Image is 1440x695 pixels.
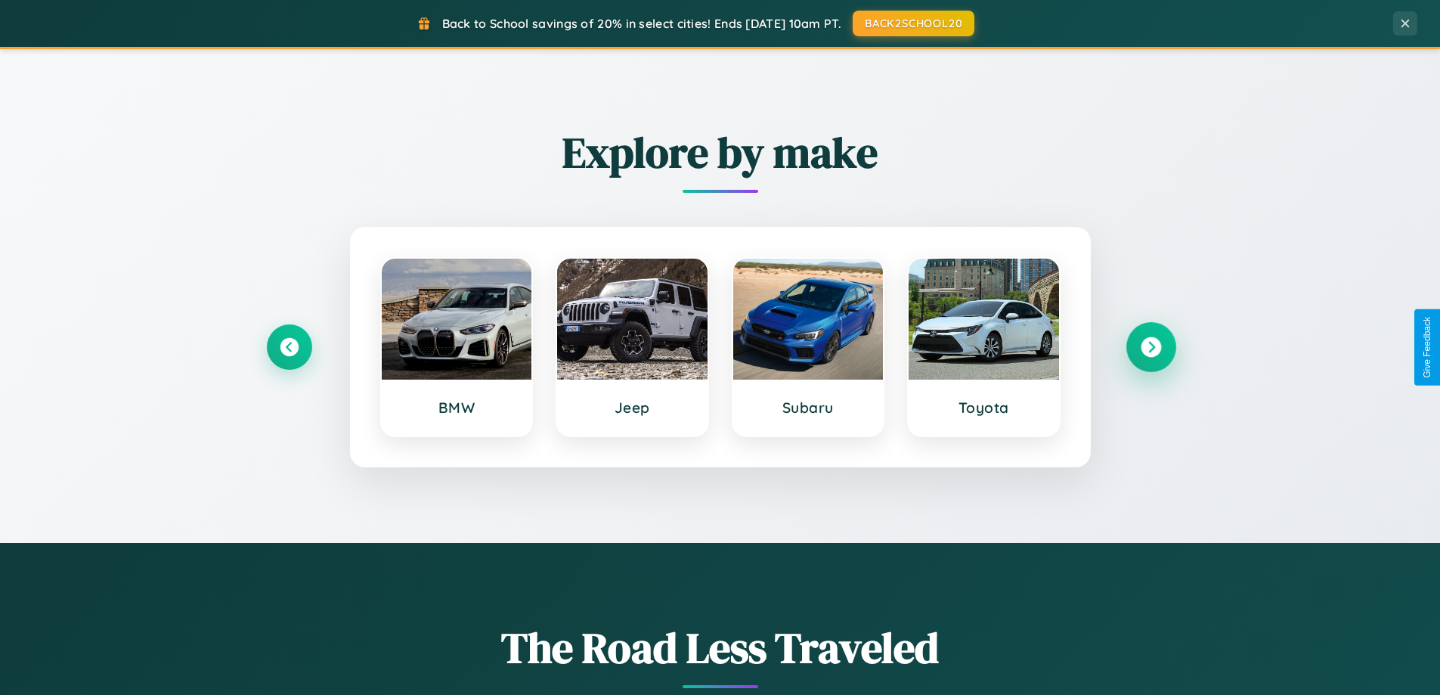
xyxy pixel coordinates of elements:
[853,11,974,36] button: BACK2SCHOOL20
[748,399,869,417] h3: Subaru
[397,399,517,417] h3: BMW
[442,16,841,31] span: Back to School savings of 20% in select cities! Ends [DATE] 10am PT.
[924,399,1044,417] h3: Toyota
[1422,317,1432,378] div: Give Feedback
[267,123,1174,182] h2: Explore by make
[267,619,1174,677] h1: The Road Less Traveled
[572,399,692,417] h3: Jeep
